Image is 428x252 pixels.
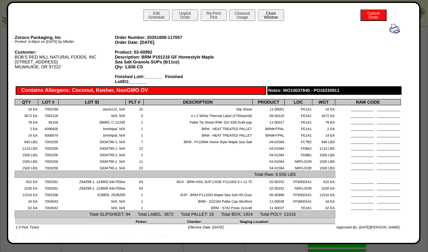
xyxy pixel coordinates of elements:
a: CloseWindow [257,15,285,20]
td: Total SLIPSHEET: 94 Total LABEL: 3672 Total PALLET: 16 Total BOX: 1914 Total POLY: 11016 [15,211,335,218]
td: 7003338 [38,191,58,197]
td: ____________ ____________ [335,178,401,184]
div: Customer: [15,50,115,55]
td: 1026 EA [312,184,335,191]
div: BOB'S RED MILL NATURAL FOODS, INC [STREET_ADDRESS] MILWAUKIE, OR 97222 [15,50,115,69]
th: QTY [15,99,38,105]
td: 7003128 [38,112,58,118]
td: ____________ ____________ [335,191,401,197]
span: 1.0 Pick Ticket [16,226,39,229]
td: 1500 LBS [312,164,335,171]
th: DESCRIPTION [143,99,252,105]
span: stock112, N/A [103,108,125,111]
td: ____________ ____________ [335,118,401,125]
td: 7 [125,138,143,144]
th: LOT ID [58,99,125,105]
td: 11-00037 [252,204,285,210]
td: FC7B2 [285,138,312,144]
td: ____________ ____________ [335,204,401,210]
th: PLT # [125,99,143,105]
td: FE1A1 [285,131,312,138]
td: 1500 LBS [15,151,38,158]
td: 7003042 [38,204,58,210]
div: Product: 03-00992 [115,50,215,55]
td: 02-00252 [252,184,285,191]
span: N/A, N/A [111,114,125,118]
td: 16 EA [312,105,335,112]
td: 7003256 [38,151,58,158]
td: NRFLOOR [285,184,312,191]
span: S934799-1, N/A [100,160,125,164]
td: BOX - BRM HSG SUP CASE P111002 6 x 12.75 [143,178,252,184]
td: BRMHTPAL [252,131,285,138]
td: 11016 EA [312,191,335,197]
td: 7003043 [38,197,58,204]
button: CloseWindow [258,9,284,21]
td: 1 [125,197,143,204]
div: Order Number: 20251008-117057 [115,35,215,40]
div: Notes: WO10037840 - PO16230911 [267,86,402,95]
span: N/A, N/A [111,200,125,204]
td: 7003351 [38,178,58,184]
td: SUP - BRM P111003 Maple Sea Salt HS Gran [143,191,252,197]
td: 14 EA [15,131,38,138]
td: ____________ ____________ [335,138,401,144]
span: N/A, N/A [111,206,125,210]
th: PRODUCT [252,99,285,105]
td: FD8B1 [285,151,312,158]
td: 1026 EA [15,184,38,191]
td: 04-01584 [252,138,285,144]
td: BRM - HEAT TREATED PALLET [143,131,252,138]
td: 62 EA [15,204,38,210]
div: Production Average Case Weight:_________ ~ Production Average Unit Weight:_________ Case Label Sa... [15,24,401,250]
th: LOC [285,99,312,105]
span: S934799-1, N/A [100,140,125,144]
td: Slip Sheet [143,105,252,112]
td: ____________ ____________ [335,164,401,171]
td: ____________ ____________ [335,151,401,158]
div: Order Date: [DATE] [115,40,215,45]
td: FE1A1 [285,125,312,131]
td: ____________ ____________ [335,197,401,204]
td: 4006674 [38,131,58,138]
td: ____________ ____________ [335,184,401,191]
td: 7003256 [38,138,58,144]
td: 7003256 [38,144,58,151]
td: 04-01584 [252,158,285,164]
td: FFWEEK41 [285,197,312,204]
td: 15 [125,105,143,112]
td: 1500 LBS [312,158,335,164]
td: ____________ ____________ [335,112,401,118]
td: FFWEEK41 [285,191,312,197]
td: 04-01584 [252,144,285,151]
td: 14 EA [312,131,335,138]
td: BRM - S22184 Pallet Cap 48x40x4 [143,197,252,204]
td: 1 [125,125,143,131]
td: 1110 LBS [312,144,335,151]
td: 02-00252 [252,178,285,184]
td: 04-01584 [252,164,285,171]
button: UnpickOrder [172,9,198,21]
td: 2 EA [312,125,335,131]
div: Qty: 1,836 CS [115,64,215,69]
span: Effective Date: [DATE] [188,226,224,229]
td: 1110 LBS [15,144,38,151]
div: Zoroco Packaging, Inc [15,35,115,40]
td: 11016 EA [15,191,38,197]
td: 4 x 2 White Thermal Label (2750ea/roll) [143,112,252,118]
td: 05-00998 [252,191,285,197]
td: FD8A2 [285,144,312,151]
td: 16 EA [15,105,38,112]
td: Total Raw: 6,556 LBS [15,171,335,178]
button: CloseoutUsage [229,9,255,21]
span: 518905, 2628268 [97,193,125,197]
td: 16 EA [15,197,38,204]
span: S934799-1, N/A [100,166,125,170]
img: print.gif [389,24,400,34]
td: 1500 LBS [15,158,38,164]
span: Approved By: [DATE][PERSON_NAME] [336,226,400,229]
td: 16 EA [312,197,335,204]
td: 1 [125,191,143,197]
span: S934799-1, N/A [100,153,125,157]
th: LOT # [38,99,58,105]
